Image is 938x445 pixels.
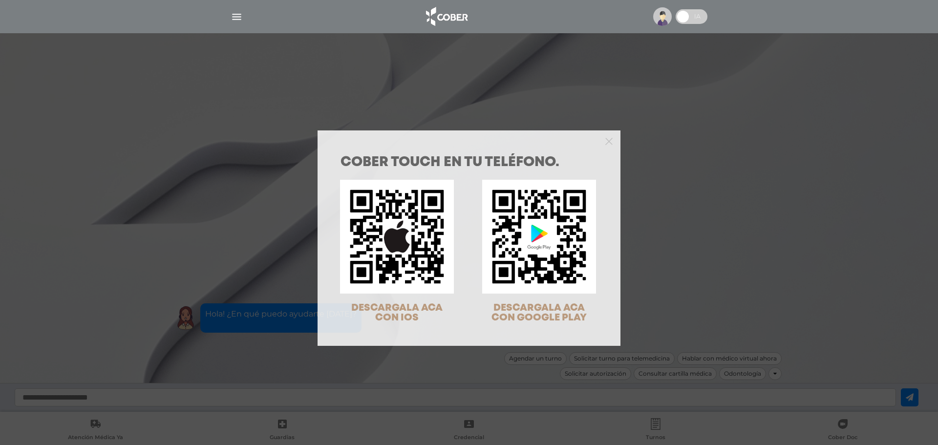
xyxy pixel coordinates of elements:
[491,303,587,322] span: DESCARGALA ACA CON GOOGLE PLAY
[341,156,597,170] h1: COBER TOUCH en tu teléfono.
[340,180,454,294] img: qr-code
[605,136,613,145] button: Close
[482,180,596,294] img: qr-code
[351,303,443,322] span: DESCARGALA ACA CON IOS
